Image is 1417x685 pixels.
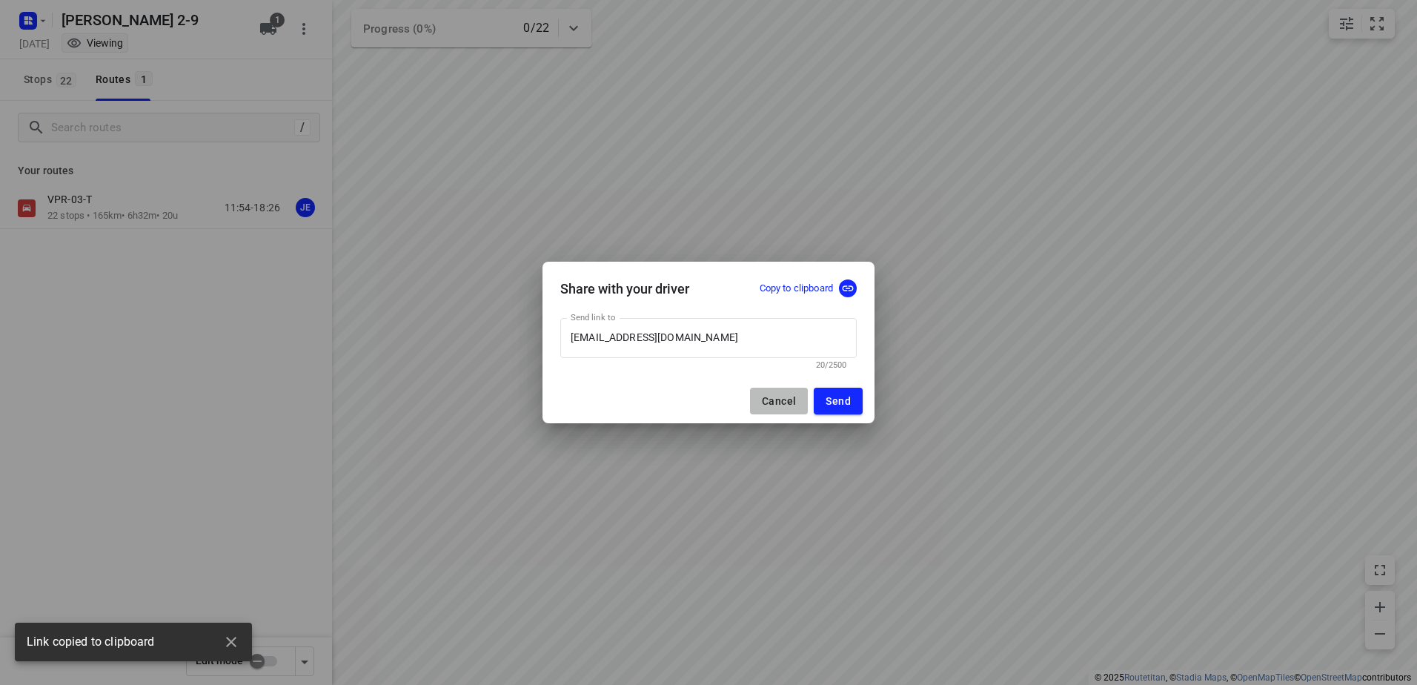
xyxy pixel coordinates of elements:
[560,281,689,297] h5: Share with your driver
[762,395,796,407] span: Cancel
[814,388,863,414] button: Send
[826,395,851,407] span: Send
[750,388,808,414] button: Cancel
[27,634,155,651] span: Link copied to clipboard
[760,282,833,296] p: Copy to clipboard
[816,360,846,370] span: 20/2500
[560,318,857,358] input: Driver’s email address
